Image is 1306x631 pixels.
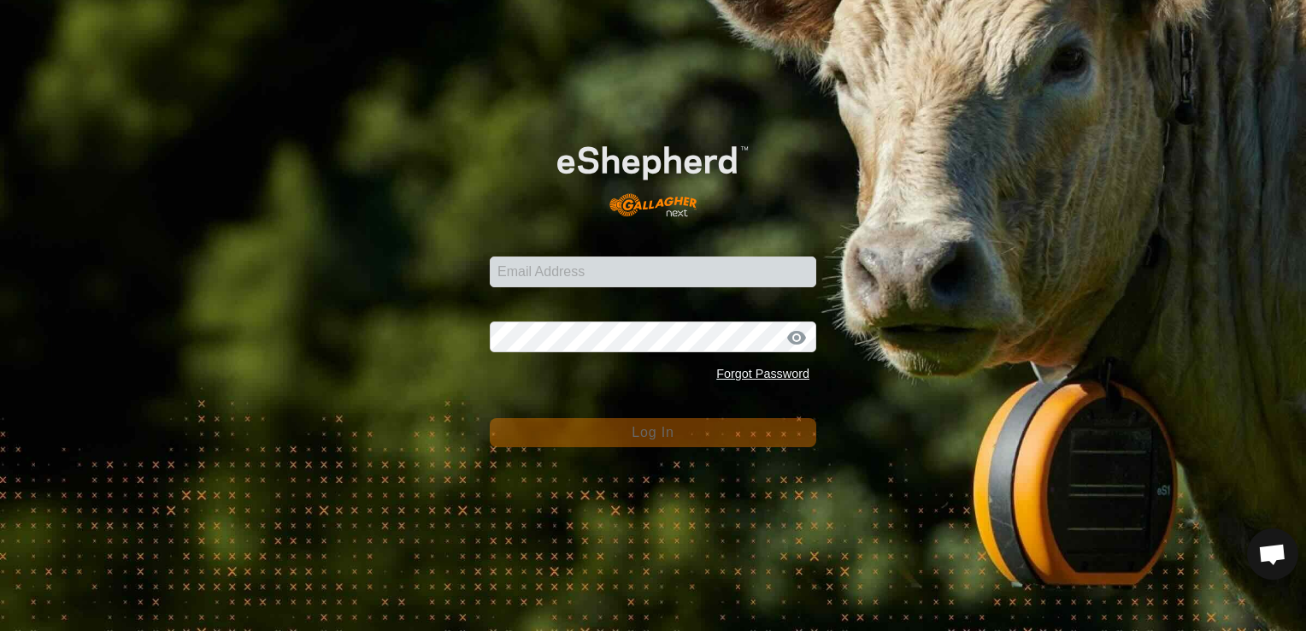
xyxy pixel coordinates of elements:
a: Forgot Password [716,367,809,380]
input: Email Address [490,257,816,287]
button: Log In [490,418,816,447]
a: Open chat [1247,528,1298,580]
img: E-shepherd Logo [522,119,784,230]
span: Log In [632,425,674,439]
